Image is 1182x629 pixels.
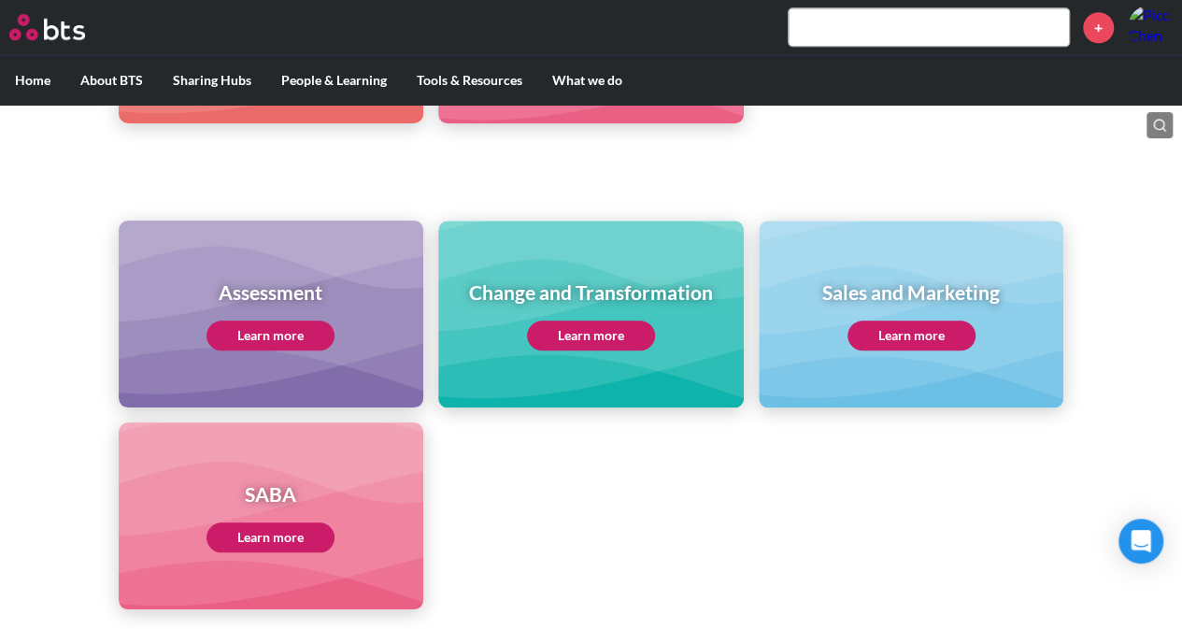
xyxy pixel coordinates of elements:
a: Learn more [847,321,976,350]
div: Open Intercom Messenger [1118,519,1163,564]
a: Go home [9,14,120,40]
label: People & Learning [266,56,402,105]
label: About BTS [65,56,158,105]
h1: SABA [206,480,335,507]
a: Learn more [206,321,335,350]
h1: Change and Transformation [469,279,713,306]
a: Learn more [206,522,335,552]
img: Picc Chen [1128,5,1173,50]
a: Profile [1128,5,1173,50]
a: + [1083,12,1114,43]
h1: Sales and Marketing [822,279,1000,306]
label: Sharing Hubs [158,56,266,105]
label: Tools & Resources [402,56,537,105]
label: What we do [537,56,637,105]
a: Learn more [527,321,655,350]
img: BTS Logo [9,14,85,40]
h1: Assessment [206,279,335,306]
